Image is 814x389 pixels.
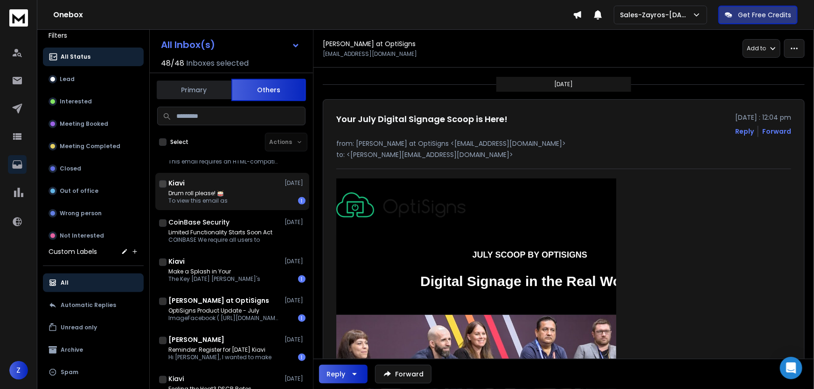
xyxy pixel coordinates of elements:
div: Open Intercom Messenger [780,357,802,379]
p: Unread only [61,324,97,331]
button: Reply [735,127,754,136]
p: Automatic Replies [61,301,116,309]
p: [DATE] [285,218,306,226]
button: Meeting Booked [43,115,144,133]
p: [DATE] [285,297,306,304]
button: Z [9,361,28,380]
div: 1 [298,275,306,283]
p: All [61,279,69,287]
h1: [PERSON_NAME] at OptiSigns [168,296,269,305]
h1: [PERSON_NAME] at OptiSigns [323,39,416,48]
p: Out of office [60,187,98,195]
button: Not Interested [43,226,144,245]
p: [DATE] [554,81,573,88]
button: Closed [43,159,144,178]
div: Forward [762,127,791,136]
p: The Key [DATE] [PERSON_NAME]'s [168,275,260,283]
h3: Inboxes selected [186,58,249,69]
h1: Kiavi [168,178,185,188]
p: ImageFacebook ( [URL][DOMAIN_NAME][DOMAIN_NAME] )Instagram ( [URL][DOMAIN_NAME][DOMAIN_NAME] )Lin... [168,314,280,322]
p: to: <[PERSON_NAME][EMAIL_ADDRESS][DOMAIN_NAME]> [336,150,791,159]
label: Select [170,138,188,146]
button: All [43,273,144,292]
p: Limited Functionality Starts Soon Act [168,229,272,236]
h1: All Inbox(s) [161,40,215,49]
p: [DATE] [285,258,306,265]
h1: Kiavi [168,257,185,266]
img: logo [9,9,28,27]
button: Interested [43,92,144,111]
span: 48 / 48 [161,58,184,69]
p: Spam [61,369,78,376]
button: Out of office [43,182,144,200]
p: Interested [60,98,92,105]
button: Lead [43,70,144,89]
button: Others [231,79,306,101]
button: Spam [43,363,144,382]
button: All Inbox(s) [153,35,307,54]
p: Sales-Zayros-[DATE] [620,10,692,20]
p: Add to [747,45,766,52]
p: from: [PERSON_NAME] at OptiSigns <[EMAIL_ADDRESS][DOMAIN_NAME]> [336,139,791,148]
h3: Filters [43,29,144,42]
p: OptiSigns Product Update - July [168,307,280,314]
button: Forward [375,365,431,383]
button: Unread only [43,318,144,337]
button: Primary [157,80,231,100]
p: [EMAIL_ADDRESS][DOMAIN_NAME] [323,50,417,58]
p: This email requires an HTML-compatible [168,158,280,165]
p: Not Interested [60,232,104,239]
p: Lead [60,75,75,83]
button: Wrong person [43,204,144,223]
p: Closed [60,165,81,172]
p: Hi [PERSON_NAME], I wanted to make [168,354,271,361]
p: Archive [61,346,83,354]
h1: CoinBase Security [168,218,230,227]
p: Meeting Completed [60,143,120,150]
p: Get Free Credits [738,10,791,20]
p: Reminder: Register for [DATE] Kiavi [168,346,271,354]
p: [DATE] : 12:04 pm [735,113,791,122]
p: All Status [61,53,90,61]
p: Make a Splash in Your [168,268,260,275]
h3: Custom Labels [49,247,97,256]
p: To view this email as [168,197,228,205]
p: Wrong person [60,210,102,217]
h1: Onebox [53,9,573,20]
div: Reply [327,369,345,379]
div: 1 [298,197,306,205]
button: Meeting Completed [43,137,144,156]
h1: Your July Digital Signage Scoop is Here! [336,113,508,126]
button: Reply [319,365,368,383]
div: 1 [298,354,306,361]
p: [DATE] [285,375,306,382]
h1: [PERSON_NAME] [168,335,224,344]
div: 1 [298,314,306,322]
p: [DATE] [285,179,306,187]
button: All Status [43,48,144,66]
p: [DATE] [285,336,306,343]
p: Drum roll please! 🥁 [168,190,228,197]
p: COINBASE We require all users to [168,236,272,244]
strong: Digital Signage in the Real World [420,273,640,289]
h1: Kiavi [168,374,184,383]
button: Automatic Replies [43,296,144,314]
strong: JULY SCOOP BY OPTISIGNS [473,250,587,259]
button: Get Free Credits [718,6,798,24]
img: Image [336,192,466,218]
p: Meeting Booked [60,120,108,128]
button: Archive [43,341,144,359]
